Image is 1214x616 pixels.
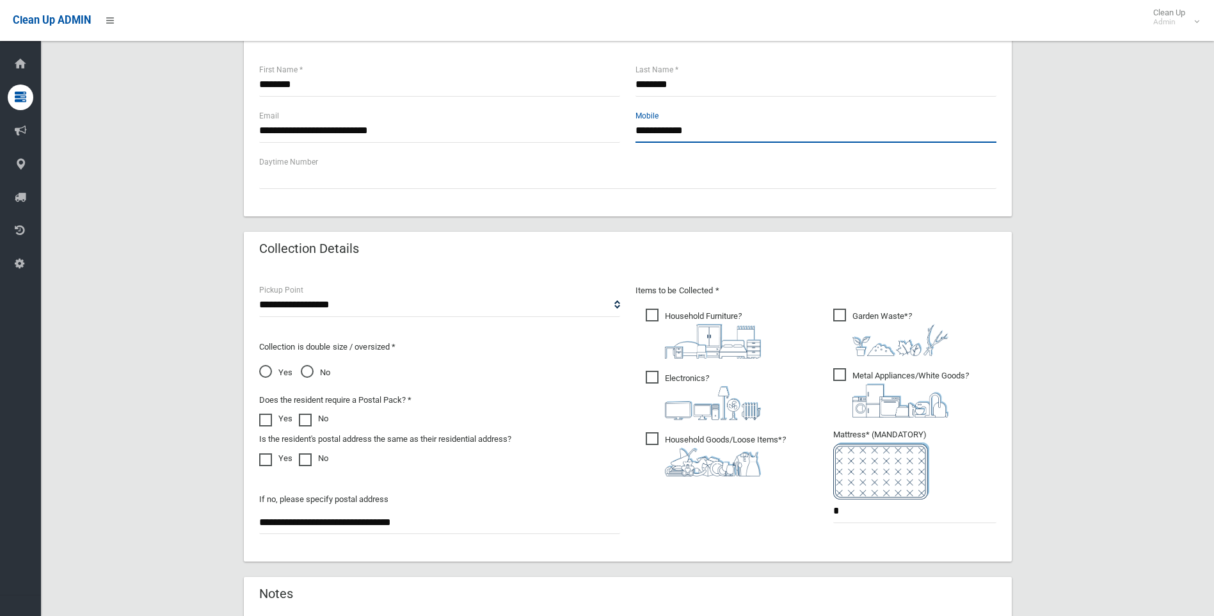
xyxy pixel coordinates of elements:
[1153,17,1185,27] small: Admin
[665,386,761,420] img: 394712a680b73dbc3d2a6a3a7ffe5a07.png
[833,309,948,356] span: Garden Waste*
[301,365,330,380] span: No
[13,14,91,26] span: Clean Up ADMIN
[244,236,374,261] header: Collection Details
[852,371,969,417] i: ?
[852,324,948,356] img: 4fd8a5c772b2c999c83690221e5242e0.png
[259,365,292,380] span: Yes
[665,311,761,359] i: ?
[259,451,292,466] label: Yes
[1147,8,1198,27] span: Clean Up
[665,373,761,420] i: ?
[665,324,761,359] img: aa9efdbe659d29b613fca23ba79d85cb.png
[852,311,948,356] i: ?
[259,492,388,507] label: If no, please specify postal address
[665,448,761,476] img: b13cc3517677393f34c0a387616ef184.png
[646,309,761,359] span: Household Furniture
[635,283,996,298] p: Items to be Collected *
[833,430,996,499] span: Mattress* (MANDATORY)
[259,432,511,447] label: Is the resident's postal address the same as their residential address?
[665,435,786,476] i: ?
[299,411,328,426] label: No
[244,581,308,606] header: Notes
[833,368,969,417] span: Metal Appliances/White Goods
[259,393,411,408] label: Does the resident require a Postal Pack? *
[646,371,761,420] span: Electronics
[646,432,786,476] span: Household Goods/Loose Items*
[833,442,929,499] img: e7408bece873d2c1783593a074e5cb2f.png
[259,339,620,355] p: Collection is double size / oversized *
[299,451,328,466] label: No
[852,384,948,417] img: 36c1b0289cb1767239cdd3de9e694f19.png
[259,411,292,426] label: Yes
